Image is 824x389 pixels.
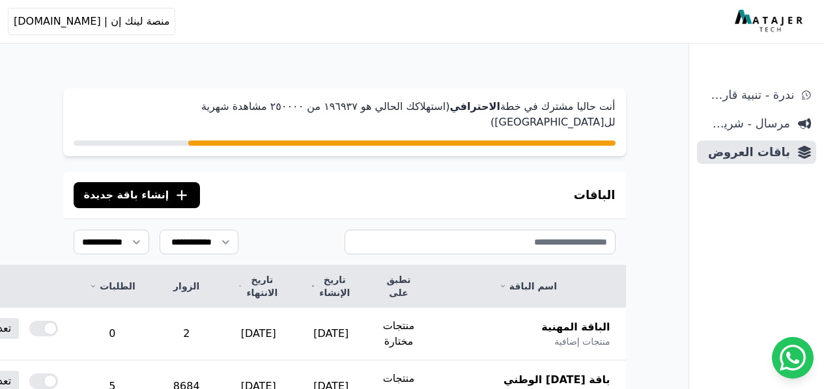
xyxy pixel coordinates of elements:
p: أنت حاليا مشترك في خطة (استهلاكك الحالي هو ١٩٦٩۳٧ من ٢٥۰۰۰۰ مشاهدة شهرية لل[GEOGRAPHIC_DATA]) [74,99,616,130]
td: 2 [151,308,222,360]
td: [DATE] [222,308,295,360]
button: منصة لينك إن | [DOMAIN_NAME] [8,8,175,35]
td: 0 [74,308,150,360]
span: ندرة - تنبية قارب علي النفاذ [702,86,794,104]
td: [DATE] [295,308,367,360]
h3: الباقات [574,186,616,204]
img: MatajerTech Logo [735,10,806,33]
span: الباقة المهنية [541,319,610,335]
a: تاريخ الانتهاء [238,273,279,299]
th: تطبق على [367,265,431,308]
a: اسم الباقة [446,280,610,293]
a: تاريخ الإنشاء [311,273,352,299]
span: مرسال - شريط دعاية [702,114,790,133]
span: منتجات إضافية [554,335,610,348]
span: منصة لينك إن | [DOMAIN_NAME] [14,14,169,29]
span: إنشاء باقة جديدة [84,187,169,203]
button: إنشاء باقة جديدة [74,182,201,208]
span: باقات العروض [702,143,790,161]
a: الطلبات [89,280,135,293]
span: باقة [DATE] الوطني [504,372,610,388]
td: منتجات مختارة [367,308,431,360]
strong: الاحترافي [449,100,500,113]
th: الزوار [151,265,222,308]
